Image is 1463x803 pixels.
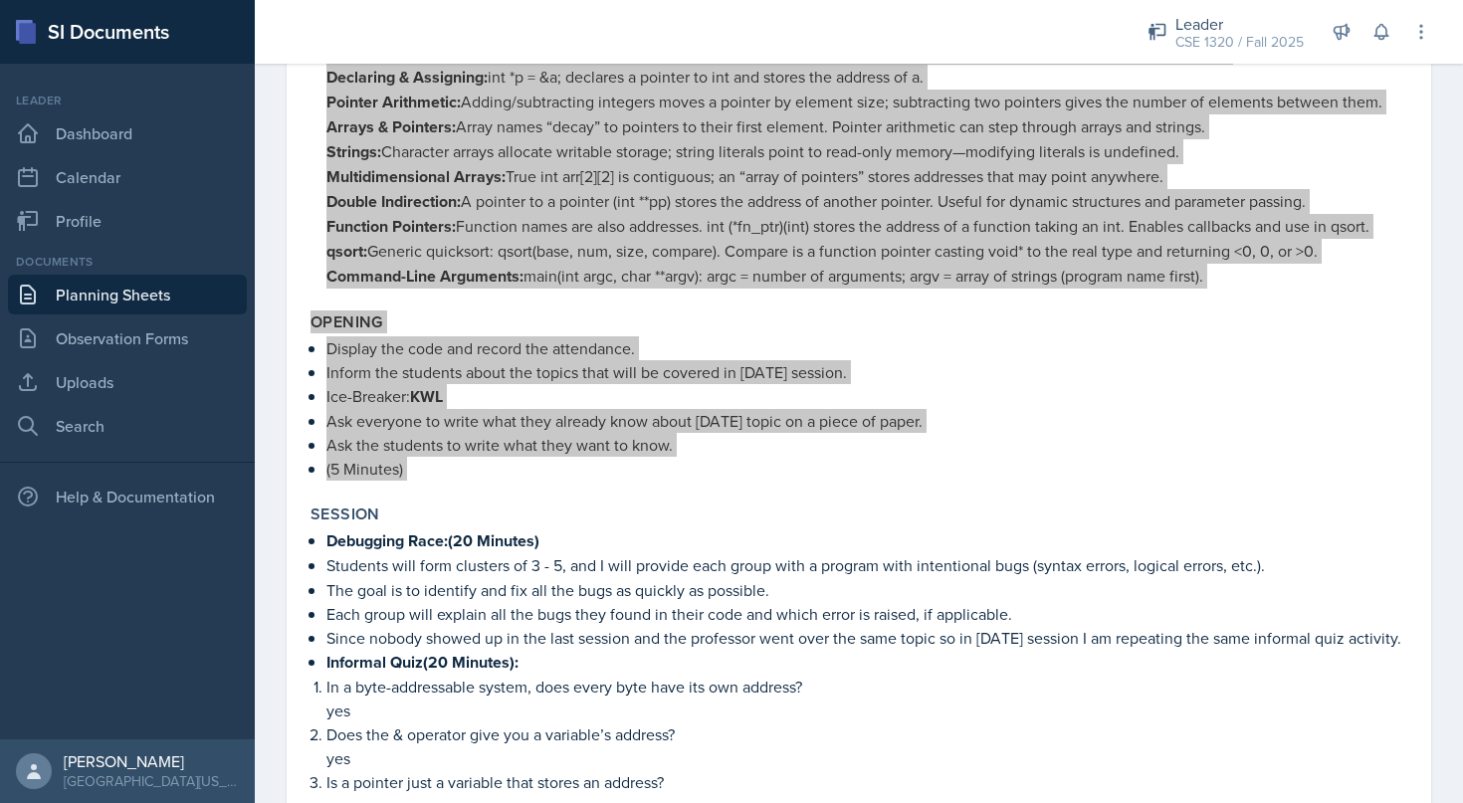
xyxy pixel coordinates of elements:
p: main(int argc, char **argv): argc = number of arguments; argv = array of strings (program name fi... [326,264,1407,289]
a: Planning Sheets [8,275,247,314]
strong: Arrays & Pointers: [326,115,456,138]
strong: Command-Line Arguments: [326,265,523,288]
p: Generic quicksort: qsort(base, num, size, compare). Compare is a function pointer casting void* t... [326,239,1407,264]
div: [GEOGRAPHIC_DATA][US_STATE] [64,771,239,791]
a: Observation Forms [8,318,247,358]
p: The goal is to identify and fix all the bugs as quickly as possible. [326,578,1407,602]
strong: Declaring & Assigning: [326,66,488,89]
p: Is a pointer just a variable that stores an address? [326,770,1407,794]
p: Ask everyone to write what they already know about [DATE] topic on a piece of paper. [326,409,1407,433]
p: Array names “decay” to pointers to their first element. Pointer arithmetic can step through array... [326,114,1407,139]
a: Profile [8,201,247,241]
div: [PERSON_NAME] [64,751,239,771]
strong: qsort: [326,240,367,263]
p: Students will form clusters of 3 - 5, and I will provide each group with a program with intention... [326,553,1407,578]
p: True int arr[2][2] is contiguous; an “array of pointers” stores addresses that may point anywhere. [326,164,1407,189]
div: CSE 1320 / Fall 2025 [1175,32,1304,53]
p: yes [326,699,1407,722]
p: Character arrays allocate writable storage; string literals point to read-only memory—modifying l... [326,139,1407,164]
div: Help & Documentation [8,477,247,516]
p: Each group will explain all the bugs they found in their code and which error is raised, if appli... [326,602,1407,626]
a: Uploads [8,362,247,402]
p: Since nobody showed up in the last session and the professor went over the same topic so in [DATE... [326,626,1407,650]
strong: Debugging Race:(20 Minutes) [326,529,539,552]
p: Ask the students to write what they want to know. [326,433,1407,457]
strong: Double Indirection: [326,190,461,213]
a: Dashboard [8,113,247,153]
div: Documents [8,253,247,271]
label: Session [311,504,380,524]
p: A pointer to a pointer (int **pp) stores the address of another pointer. Useful for dynamic struc... [326,189,1407,214]
a: Calendar [8,157,247,197]
label: Opening [311,312,383,332]
p: Does the & operator give you a variable’s address? [326,722,1407,746]
p: In a byte-addressable system, does every byte have its own address? [326,675,1407,699]
p: yes [326,746,1407,770]
strong: Strings: [326,140,381,163]
p: (5 Minutes) [326,457,1407,481]
div: Leader [8,92,247,109]
p: Function names are also addresses. int (*fn_ptr)(int) stores the address of a function taking an ... [326,214,1407,239]
p: Ice-Breaker: [326,384,1407,409]
p: Inform the students about the topics that will be covered in [DATE] session. [326,360,1407,384]
div: Leader [1175,12,1304,36]
p: int *p = &a; declares a pointer to int and stores the address of a. [326,65,1407,90]
p: Adding/subtracting integers moves a pointer by element size; subtracting two pointers gives the n... [326,90,1407,114]
p: Display the code and record the attendance. [326,336,1407,360]
strong: Informal Quiz(20 Minutes): [326,651,519,674]
strong: Pointer Arithmetic: [326,91,461,113]
strong: KWL [410,385,443,408]
strong: Multidimensional Arrays: [326,165,506,188]
strong: Function Pointers: [326,215,456,238]
a: Search [8,406,247,446]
